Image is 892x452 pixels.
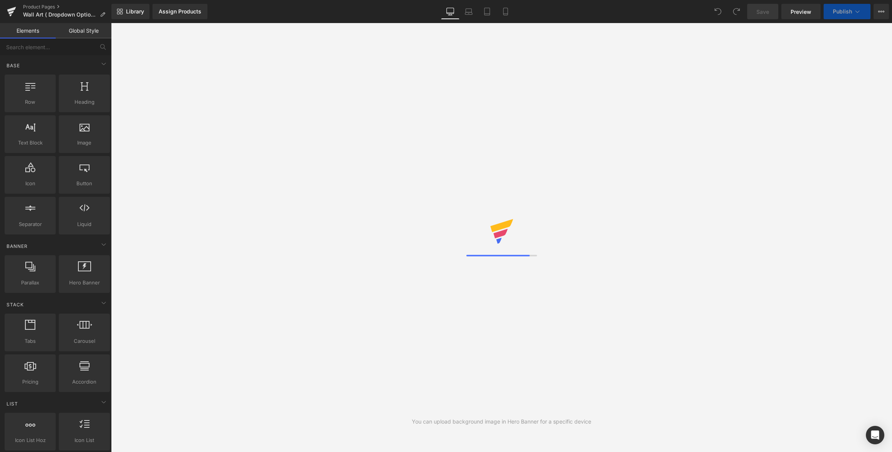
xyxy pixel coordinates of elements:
[7,378,53,386] span: Pricing
[729,4,744,19] button: Redo
[61,98,108,106] span: Heading
[159,8,201,15] div: Assign Products
[6,243,28,250] span: Banner
[61,179,108,188] span: Button
[7,179,53,188] span: Icon
[756,8,769,16] span: Save
[7,139,53,147] span: Text Block
[56,23,111,38] a: Global Style
[866,426,884,444] div: Open Intercom Messenger
[824,4,870,19] button: Publish
[61,220,108,228] span: Liquid
[126,8,144,15] span: Library
[7,279,53,287] span: Parallax
[781,4,821,19] a: Preview
[23,4,111,10] a: Product Pages
[111,4,149,19] a: New Library
[6,400,19,407] span: List
[441,4,459,19] a: Desktop
[7,98,53,106] span: Row
[459,4,478,19] a: Laptop
[61,378,108,386] span: Accordion
[710,4,726,19] button: Undo
[7,220,53,228] span: Separator
[478,4,496,19] a: Tablet
[7,337,53,345] span: Tabs
[412,417,591,426] div: You can upload background image in Hero Banner for a specific device
[6,62,21,69] span: Base
[874,4,889,19] button: More
[6,301,25,308] span: Stack
[23,12,97,18] span: Wall Art ( Dropdown Options)
[7,436,53,444] span: Icon List Hoz
[61,279,108,287] span: Hero Banner
[61,139,108,147] span: Image
[61,436,108,444] span: Icon List
[791,8,811,16] span: Preview
[61,337,108,345] span: Carousel
[833,8,852,15] span: Publish
[496,4,515,19] a: Mobile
